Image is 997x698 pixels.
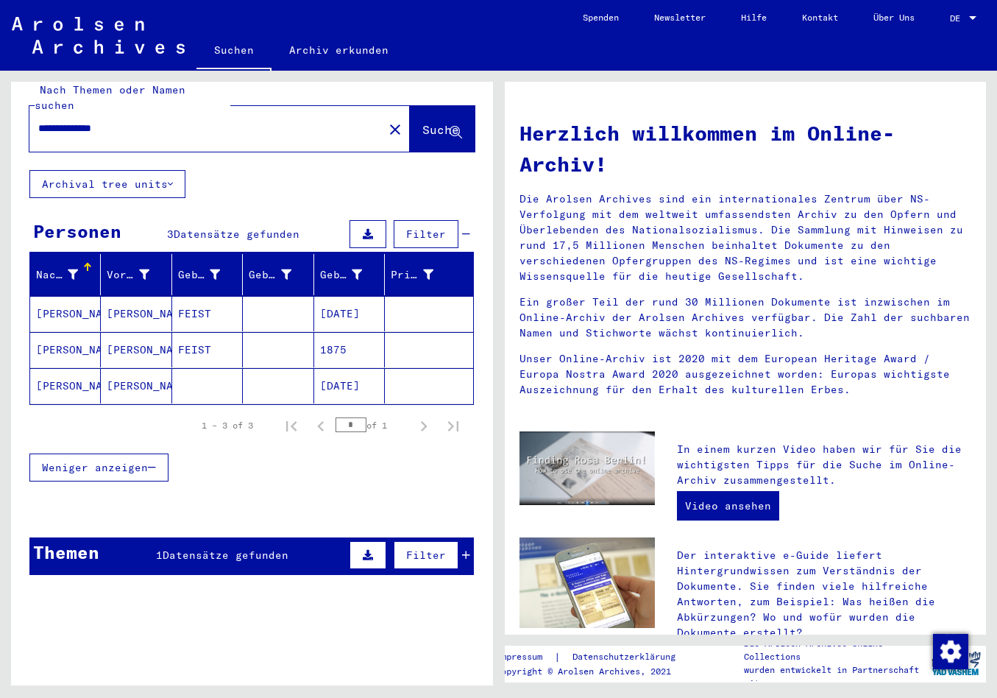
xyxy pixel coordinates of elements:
[314,296,385,331] mat-cell: [DATE]
[101,332,171,367] mat-cell: [PERSON_NAME]
[33,218,121,244] div: Personen
[950,13,966,24] span: DE
[519,351,972,398] p: Unser Online-Archiv ist 2020 mit dem European Heritage Award / Europa Nostra Award 2020 ausgezeic...
[107,263,171,286] div: Vorname
[314,368,385,403] mat-cell: [DATE]
[410,106,475,152] button: Suche
[406,549,446,562] span: Filter
[202,419,253,432] div: 1 – 3 of 3
[243,254,313,295] mat-header-cell: Geburt‏
[320,267,362,283] div: Geburtsdatum
[101,368,171,403] mat-cell: [PERSON_NAME]
[156,549,163,562] span: 1
[172,254,243,295] mat-header-cell: Geburtsname
[249,263,313,286] div: Geburt‏
[677,548,971,641] p: Der interaktive e-Guide liefert Hintergrundwissen zum Verständnis der Dokumente. Sie finden viele...
[385,254,472,295] mat-header-cell: Prisoner #
[677,491,779,521] a: Video ansehen
[933,634,968,669] img: Zustimmung ändern
[101,254,171,295] mat-header-cell: Vorname
[178,263,242,286] div: Geburtsname
[172,332,243,367] mat-cell: FEIST
[380,114,410,144] button: Clear
[496,665,693,678] p: Copyright © Arolsen Archives, 2021
[386,121,404,138] mat-icon: close
[519,431,656,506] img: video.jpg
[306,411,336,440] button: Previous page
[30,296,101,331] mat-cell: [PERSON_NAME]
[101,296,171,331] mat-cell: [PERSON_NAME]
[277,411,306,440] button: First page
[29,170,185,198] button: Archival tree units
[12,17,185,54] img: Arolsen_neg.svg
[30,332,101,367] mat-cell: [PERSON_NAME]
[422,122,459,137] span: Suche
[320,263,384,286] div: Geburtsdatum
[519,118,972,180] h1: Herzlich willkommen im Online-Archiv!
[519,537,656,628] img: eguide.jpg
[394,220,458,248] button: Filter
[163,549,288,562] span: Datensätze gefunden
[249,267,291,283] div: Geburt‏
[336,418,409,432] div: of 1
[172,296,243,331] mat-cell: FEIST
[178,267,220,283] div: Geburtsname
[391,267,433,283] div: Prisoner #
[174,228,299,241] span: Datensätze gefunden
[519,295,972,341] p: Ein großer Teil der rund 30 Millionen Dokumente ist inzwischen im Online-Archiv der Arolsen Archi...
[29,454,168,482] button: Weniger anzeigen
[42,461,148,474] span: Weniger anzeigen
[391,263,455,286] div: Prisoner #
[107,267,149,283] div: Vorname
[30,254,101,295] mat-header-cell: Nachname
[406,228,446,241] span: Filter
[561,649,693,665] a: Datenschutzerklärung
[272,32,406,68] a: Archiv erkunden
[314,332,385,367] mat-cell: 1875
[409,411,439,440] button: Next page
[496,649,693,665] div: |
[929,645,984,682] img: yv_logo.png
[932,633,968,669] div: Zustimmung ändern
[314,254,385,295] mat-header-cell: Geburtsdatum
[35,83,185,112] mat-label: Nach Themen oder Namen suchen
[394,541,458,569] button: Filter
[30,368,101,403] mat-cell: [PERSON_NAME]
[167,228,174,241] span: 3
[519,191,972,284] p: Die Arolsen Archives sind ein internationales Zentrum über NS-Verfolgung mit dem weltweit umfasse...
[439,411,468,440] button: Last page
[36,267,78,283] div: Nachname
[496,649,554,665] a: Impressum
[196,32,272,71] a: Suchen
[677,442,971,488] p: In einem kurzen Video haben wir für Sie die wichtigsten Tipps für die Suche im Online-Archiv zusa...
[744,663,926,690] p: wurden entwickelt in Partnerschaft mit
[36,263,100,286] div: Nachname
[744,637,926,663] p: Die Arolsen Archives Online-Collections
[33,539,99,565] div: Themen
